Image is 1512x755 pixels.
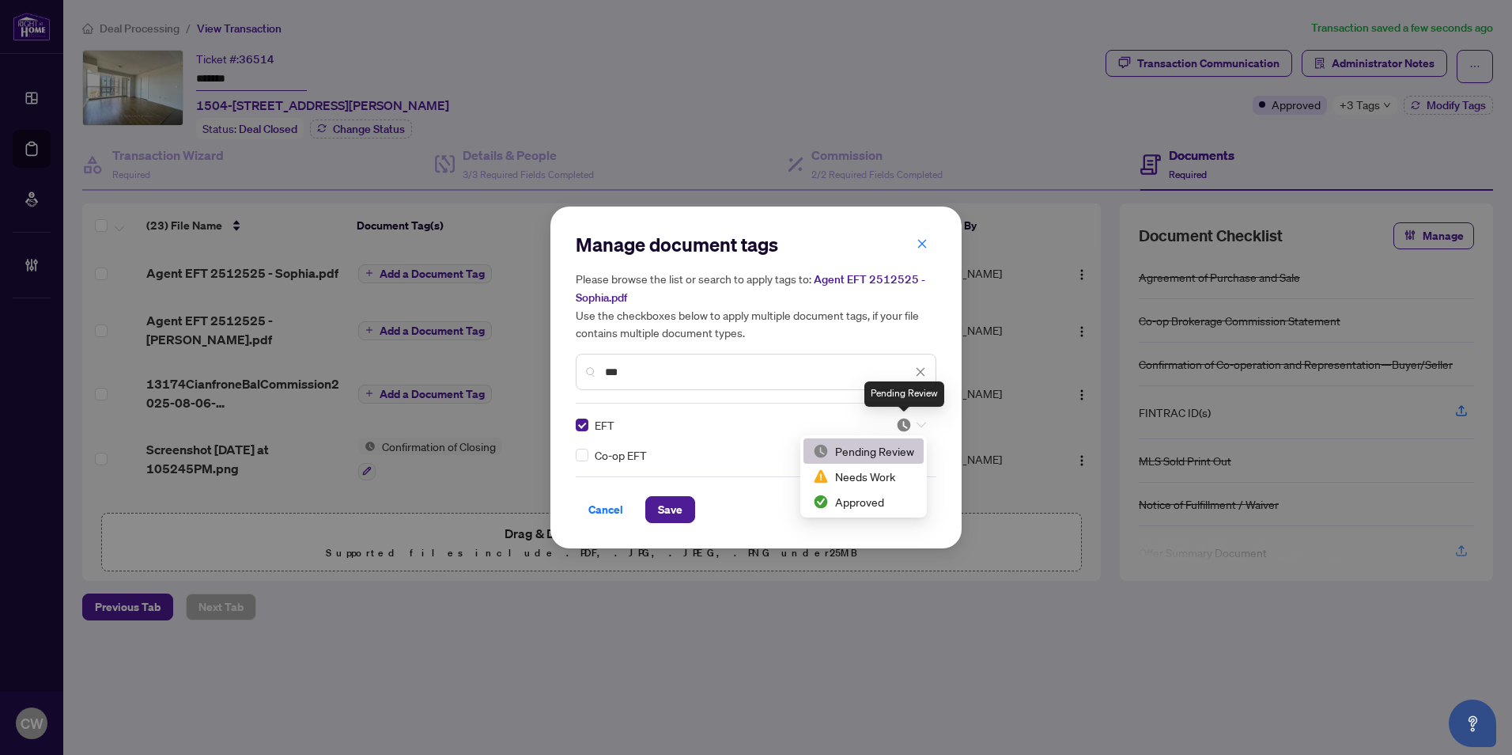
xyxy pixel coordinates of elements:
[1449,700,1496,747] button: Open asap
[576,496,636,523] button: Cancel
[576,232,936,257] h2: Manage document tags
[813,469,829,484] img: status
[645,496,695,523] button: Save
[595,446,647,464] span: Co-op EFT
[803,464,924,489] div: Needs Work
[896,417,912,433] img: status
[803,438,924,464] div: Pending Review
[813,468,914,485] div: Needs Work
[864,381,944,407] div: Pending Review
[658,497,682,522] span: Save
[595,416,614,434] span: EFT
[896,417,926,433] span: Pending Review
[813,493,914,510] div: Approved
[813,442,914,460] div: Pending Review
[917,238,928,249] span: close
[803,489,924,514] div: Approved
[915,366,926,377] span: close
[588,497,623,522] span: Cancel
[576,270,936,341] h5: Please browse the list or search to apply tags to: Use the checkboxes below to apply multiple doc...
[813,494,829,510] img: status
[813,443,829,459] img: status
